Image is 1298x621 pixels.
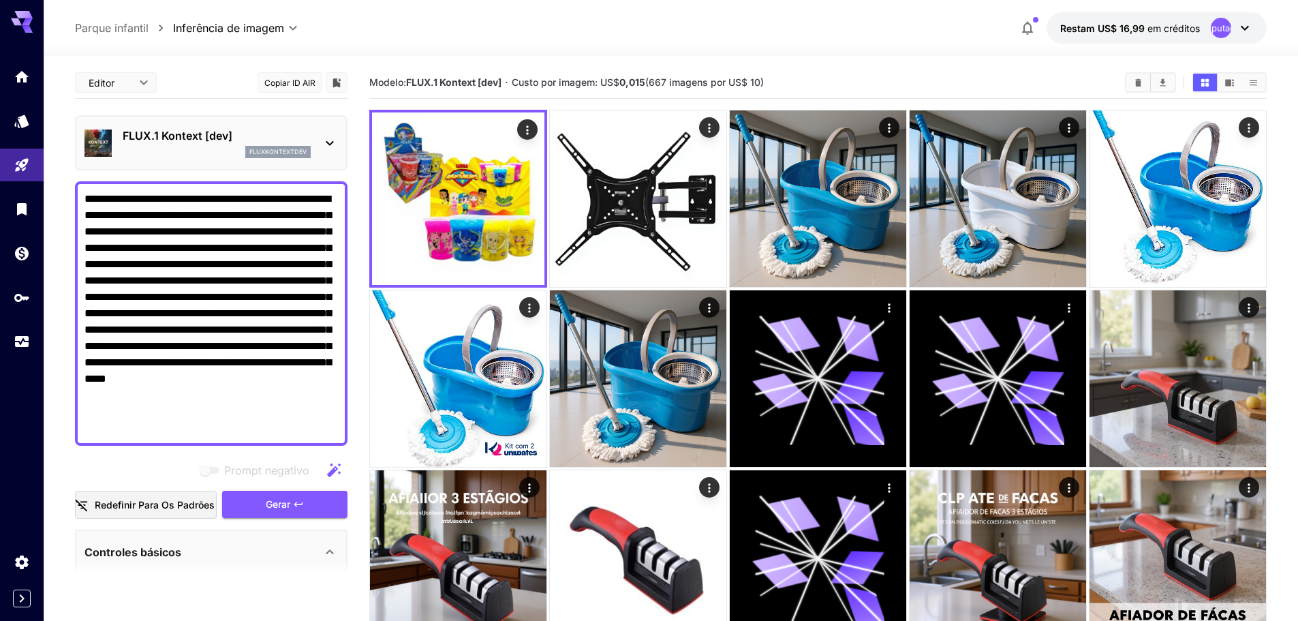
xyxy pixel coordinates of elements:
font: Gerar [266,498,290,510]
img: Z [910,110,1086,287]
div: Modelos [14,112,30,130]
img: Z [370,290,546,467]
div: Controles básicos [84,536,338,569]
img: 9k= [1090,110,1266,287]
div: Ações [699,117,720,138]
font: Redefinir para os padrões [95,499,215,511]
div: Ações [1239,117,1259,138]
div: Ações [519,297,540,318]
font: Copiar ID AIR [264,78,315,88]
font: Editor [89,77,114,89]
font: deputado [1201,22,1241,33]
font: Parque infantil [75,21,149,35]
div: Ações [519,477,540,498]
img: Z [550,110,726,287]
div: Carteira [14,245,30,262]
div: Ações [879,477,899,498]
nav: migalha de pão [75,20,173,36]
div: FLUX.1 Kontext [dev]fluxkontextdev [84,122,338,164]
button: Imagens nítidas [1126,74,1150,91]
img: Z [1090,290,1266,467]
div: Ações [699,477,720,498]
font: Prompt negativo [224,464,309,477]
button: Redefinir para os padrões [75,491,217,519]
span: Prompts negativos não são compatíveis com o modelo selecionado. [197,462,320,479]
font: Restam US$ 16,99 [1060,22,1145,34]
div: Uso [14,333,30,350]
div: Ações [1059,117,1079,138]
font: Modelo: [369,76,406,88]
font: Custo por imagem: US$ [512,76,619,88]
div: Ações [1059,297,1079,318]
font: · [505,76,508,89]
button: Baixar tudo [1151,74,1175,91]
button: Gerar [222,491,347,519]
font: FLUX.1 Kontext [dev] [123,129,232,142]
div: Ações [1239,297,1259,318]
div: Mostrar imagens em visualização em gradeMostrar imagens na visualização de vídeoMostrar imagens n... [1192,72,1267,93]
div: Ações [1059,477,1079,498]
font: (667 imagens por US$ 10) [645,76,764,88]
font: fluxkontextdev [249,148,307,155]
button: $ 16.98916deputado [1047,12,1267,44]
font: 0,015 [619,76,645,88]
button: Recolher barra lateral [13,590,31,607]
img: 2Q== [550,290,726,467]
font: FLUX.1 Kontext [dev] [406,76,501,88]
img: Z [372,112,544,285]
div: Ações [699,297,720,318]
button: Mostrar imagens na visualização de lista [1241,74,1265,91]
div: Ações [517,119,538,140]
font: em créditos [1147,22,1200,34]
div: Lar [14,68,30,85]
div: Imagens nítidasBaixar tudo [1125,72,1176,93]
div: Configurações [14,554,30,571]
div: Parque infantil [14,157,30,174]
button: Copiar ID AIR [258,72,322,93]
button: Adicionar à biblioteca [330,74,343,91]
div: Ações [879,117,899,138]
div: Ações [1239,477,1259,498]
font: Controles básicos [84,545,181,559]
font: Inferência de imagem [173,21,284,35]
button: Mostrar imagens na visualização de vídeo [1218,74,1241,91]
img: 2Q== [730,110,906,287]
div: $ 16.98916 [1060,21,1200,35]
div: Biblioteca [14,200,30,217]
a: Parque infantil [75,20,149,36]
div: Chaves de API [14,289,30,306]
button: Mostrar imagens em visualização em grade [1193,74,1217,91]
div: Ações [879,297,899,318]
